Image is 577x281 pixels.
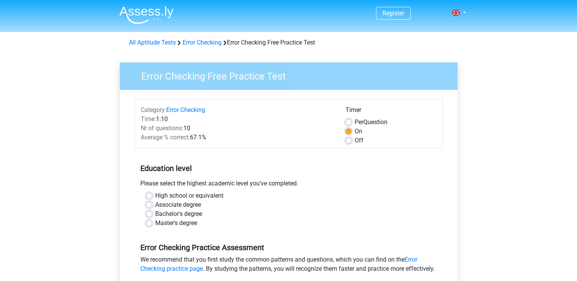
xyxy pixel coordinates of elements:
span: Time: [141,115,156,123]
label: High school or equivalent [155,191,223,200]
span: Category: [141,106,166,113]
div: Please select the highest academic level you’ve completed. [135,179,443,191]
div: 1:10 [135,115,340,124]
img: Assessly [119,6,174,24]
span: Per [355,118,363,126]
label: Master's degree [155,219,197,228]
label: Bachelor's degree [155,209,202,219]
span: Nr of questions: [141,125,183,132]
div: Error Checking Free Practice Test [126,38,452,47]
label: On [355,127,362,136]
label: Associate degree [155,200,201,209]
h3: Error Checking Free Practice Test [132,67,452,82]
div: We recommend that you first study the common patterns and questions, which you can find on the . ... [135,255,443,276]
span: Average % correct: [141,134,190,141]
a: Error Checking practice page [140,256,417,272]
h5: Education level [140,161,437,176]
label: Question [355,118,387,127]
h5: Error Checking Practice Assessment [140,243,437,252]
a: Register [383,10,404,17]
label: Off [355,136,363,145]
a: Error Checking [166,106,205,113]
a: All Aptitude Tests [129,39,176,46]
div: 10 [135,124,340,133]
a: Error Checking [183,39,222,46]
div: 67.1% [135,133,340,142]
div: Timer [346,105,437,118]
